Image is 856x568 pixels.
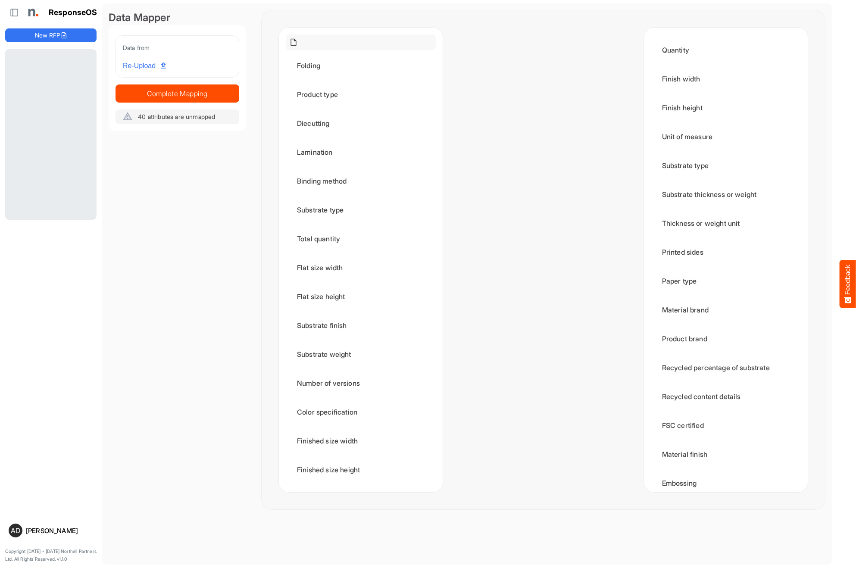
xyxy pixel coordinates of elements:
[11,527,20,534] span: AD
[840,260,856,308] button: Feedback
[286,225,436,252] div: Total quantity
[286,312,436,339] div: Substrate finish
[651,470,801,496] div: Embossing
[116,87,239,100] span: Complete Mapping
[286,81,436,108] div: Product type
[286,283,436,310] div: Flat size height
[651,181,801,208] div: Substrate thickness or weight
[286,168,436,194] div: Binding method
[651,239,801,265] div: Printed sides
[286,428,436,454] div: Finished size width
[123,43,232,53] div: Data from
[651,94,801,121] div: Finish height
[651,354,801,381] div: Recycled percentage of substrate
[116,84,239,103] button: Complete Mapping
[286,139,436,165] div: Lamination
[24,4,41,21] img: Northell
[49,8,97,17] h1: ResponseOS
[119,58,169,74] a: Re-Upload
[651,37,801,63] div: Quantity
[651,268,801,294] div: Paper type
[138,113,215,120] span: 40 attributes are unmapped
[651,210,801,237] div: Thickness or weight unit
[651,296,801,323] div: Material brand
[5,49,97,219] div: Loading...
[286,341,436,368] div: Substrate weight
[286,52,436,79] div: Folding
[26,527,93,534] div: [PERSON_NAME]
[286,254,436,281] div: Flat size width
[651,412,801,439] div: FSC certified
[651,66,801,92] div: Finish width
[109,10,246,25] div: Data Mapper
[123,60,166,72] span: Re-Upload
[651,325,801,352] div: Product brand
[286,399,436,425] div: Color specification
[286,485,436,512] div: Substrate weight unit
[651,441,801,468] div: Material finish
[286,110,436,137] div: Diecutting
[5,548,97,563] p: Copyright [DATE] - [DATE] Northell Partners Ltd. All Rights Reserved. v1.1.0
[651,152,801,179] div: Substrate type
[651,383,801,410] div: Recycled content details
[286,456,436,483] div: Finished size height
[286,370,436,396] div: Number of versions
[286,197,436,223] div: Substrate type
[651,123,801,150] div: Unit of measure
[5,28,97,42] button: New RFP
